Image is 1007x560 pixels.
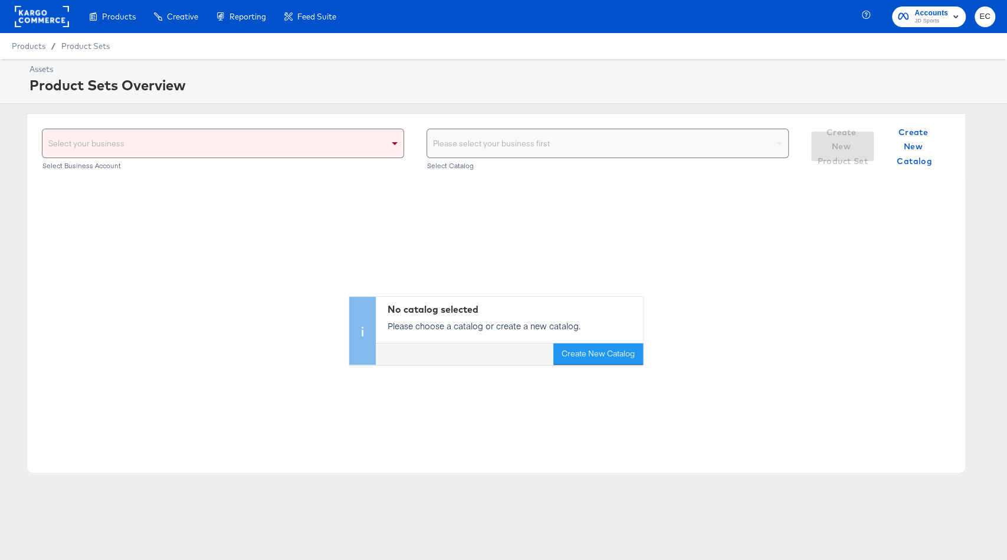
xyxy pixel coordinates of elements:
button: Create New Catalog [553,344,643,365]
div: No catalog selected [388,303,637,316]
span: Reporting [229,12,266,21]
div: Product Sets Overview [29,75,992,95]
span: / [45,41,61,51]
span: Create New Catalog [888,125,941,169]
div: Select Business Account [42,162,404,170]
div: Assets [29,64,992,75]
div: Select Catalog [427,162,789,170]
button: Create New Catalog [883,132,946,161]
span: Products [12,41,45,51]
span: Creative [167,12,198,21]
a: Product Sets [61,41,110,51]
span: EC [979,10,990,24]
div: Select your business [42,129,404,158]
span: Products [102,12,136,21]
span: JD Sports [914,17,948,26]
span: Accounts [914,7,948,19]
span: Feed Suite [297,12,336,21]
button: AccountsJD Sports [892,6,966,27]
div: Please select your business first [427,129,788,158]
button: EC [975,6,995,27]
p: Please choose a catalog or create a new catalog. [388,320,637,332]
